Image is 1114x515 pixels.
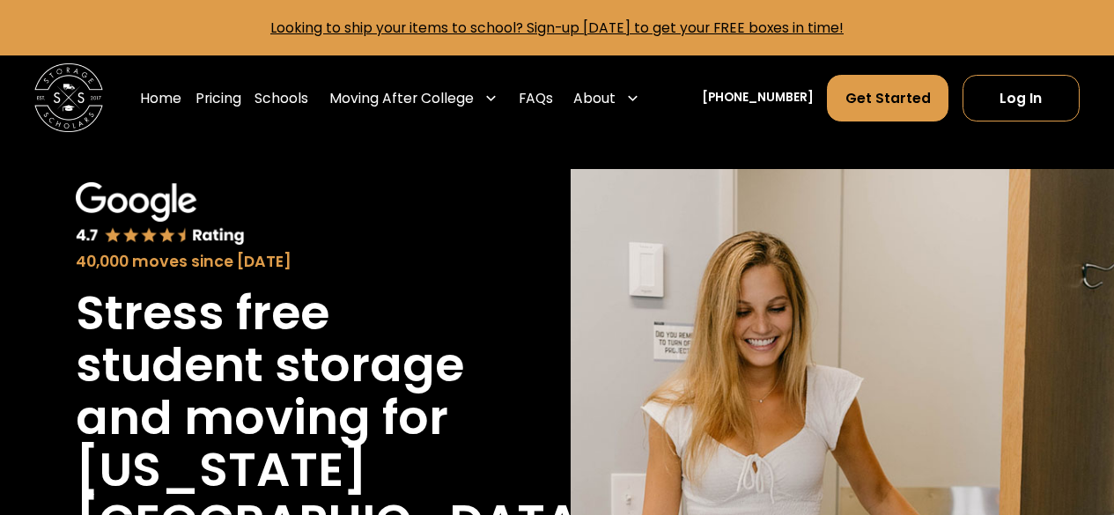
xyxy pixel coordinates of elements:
[34,63,103,132] img: Storage Scholars main logo
[702,89,814,107] a: [PHONE_NUMBER]
[255,74,308,122] a: Schools
[76,182,245,246] img: Google 4.7 star rating
[76,250,467,273] div: 40,000 moves since [DATE]
[827,75,948,121] a: Get Started
[519,74,553,122] a: FAQs
[573,88,616,108] div: About
[963,75,1080,121] a: Log In
[329,88,474,108] div: Moving After College
[76,287,467,443] h1: Stress free student storage and moving for
[196,74,241,122] a: Pricing
[270,18,844,37] a: Looking to ship your items to school? Sign-up [DATE] to get your FREE boxes in time!
[140,74,181,122] a: Home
